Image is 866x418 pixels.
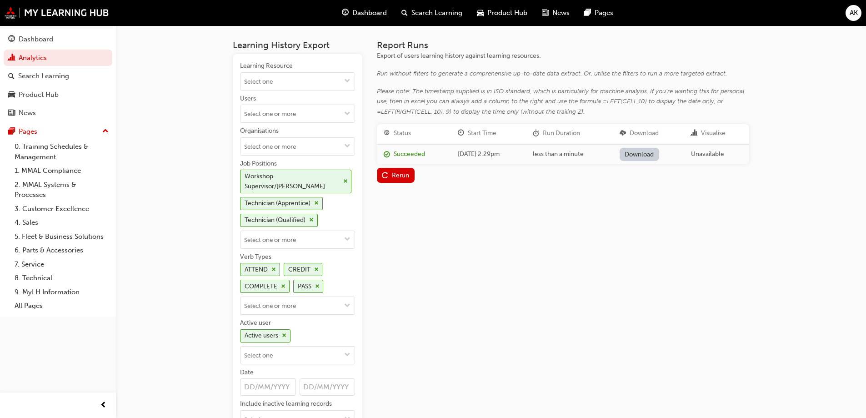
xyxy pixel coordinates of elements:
[245,331,278,341] div: Active users
[18,71,69,81] div: Search Learning
[240,73,355,90] input: Learning Resourcetoggle menu
[458,130,464,137] span: clock-icon
[344,143,350,151] span: down-icon
[4,123,112,140] button: Pages
[11,216,112,230] a: 4. Sales
[340,138,355,155] button: toggle menu
[850,8,858,18] span: AK
[315,284,320,289] span: cross-icon
[344,302,350,310] span: down-icon
[19,108,36,118] div: News
[240,297,355,314] input: Verb TypesATTENDcross-iconCREDITcross-iconCOMPLETEcross-iconPASScross-icontoggle menu
[240,347,355,364] input: Active userActive userscross-icontoggle menu
[691,150,724,158] span: Unavailable
[620,148,659,161] a: Download
[620,130,626,137] span: download-icon
[240,368,254,377] div: Date
[4,86,112,103] a: Product Hub
[8,35,15,44] span: guage-icon
[4,31,112,48] a: Dashboard
[394,149,425,160] div: Succeeded
[309,217,314,223] span: cross-icon
[8,91,15,99] span: car-icon
[352,8,387,18] span: Dashboard
[11,140,112,164] a: 0. Training Schedules & Management
[300,378,355,396] input: Date
[245,282,277,292] div: COMPLETE
[8,109,15,117] span: news-icon
[271,267,276,272] span: cross-icon
[11,202,112,216] a: 3. Customer Excellence
[240,318,271,327] div: Active user
[384,130,390,137] span: target-icon
[4,105,112,121] a: News
[691,130,697,137] span: chart-icon
[314,201,319,206] span: cross-icon
[411,8,462,18] span: Search Learning
[458,149,519,160] div: [DATE] 2:29pm
[8,128,15,136] span: pages-icon
[100,400,107,411] span: prev-icon
[240,94,256,103] div: Users
[340,105,355,122] button: toggle menu
[340,231,355,248] button: toggle menu
[340,297,355,314] button: toggle menu
[11,164,112,178] a: 1. MMAL Compliance
[630,128,659,139] div: Download
[382,172,388,180] span: replay-icon
[394,128,411,139] div: Status
[384,151,390,159] span: report_succeeded-icon
[344,352,350,359] span: down-icon
[233,40,362,50] h3: Learning History Export
[314,267,319,272] span: cross-icon
[11,285,112,299] a: 9. MyLH Information
[240,231,355,248] input: Job PositionsWorkshop Supervisor/[PERSON_NAME]cross-iconTechnician (Apprentice)cross-iconTechnici...
[240,61,293,71] div: Learning Resource
[11,243,112,257] a: 6. Parts & Accessories
[340,347,355,364] button: toggle menu
[377,69,749,79] div: Run without filters to generate a comprehensive up-to-date data extract. Or, utilise the filters ...
[8,72,15,81] span: search-icon
[240,138,355,155] input: Organisationstoggle menu
[487,8,527,18] span: Product Hub
[11,271,112,285] a: 8. Technical
[19,34,53,45] div: Dashboard
[245,215,305,226] div: Technician (Qualified)
[846,5,861,21] button: AK
[335,4,394,22] a: guage-iconDashboard
[344,78,350,86] span: down-icon
[4,29,112,123] button: DashboardAnalyticsSearch LearningProduct HubNews
[584,7,591,19] span: pages-icon
[344,111,350,118] span: down-icon
[342,7,349,19] span: guage-icon
[4,68,112,85] a: Search Learning
[468,128,496,139] div: Start Time
[552,8,570,18] span: News
[11,257,112,272] a: 7. Service
[11,230,112,244] a: 5. Fleet & Business Solutions
[377,40,749,50] h3: Report Runs
[577,4,621,22] a: pages-iconPages
[240,378,296,396] input: Date
[401,7,408,19] span: search-icon
[542,7,549,19] span: news-icon
[102,126,109,137] span: up-icon
[8,54,15,62] span: chart-icon
[470,4,535,22] a: car-iconProduct Hub
[701,128,726,139] div: Visualise
[282,333,286,338] span: cross-icon
[240,159,277,168] div: Job Positions
[535,4,577,22] a: news-iconNews
[394,4,470,22] a: search-iconSearch Learning
[5,7,109,19] img: mmal
[11,299,112,313] a: All Pages
[240,399,332,408] div: Include inactive learning records
[11,178,112,202] a: 2. MMAL Systems & Processes
[240,252,271,262] div: Verb Types
[377,168,415,183] button: Rerun
[377,86,749,117] div: Please note: The timestamp supplied is in ISO standard, which is particularly for machine analysi...
[240,105,355,122] input: Userstoggle menu
[245,171,340,192] div: Workshop Supervisor/[PERSON_NAME]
